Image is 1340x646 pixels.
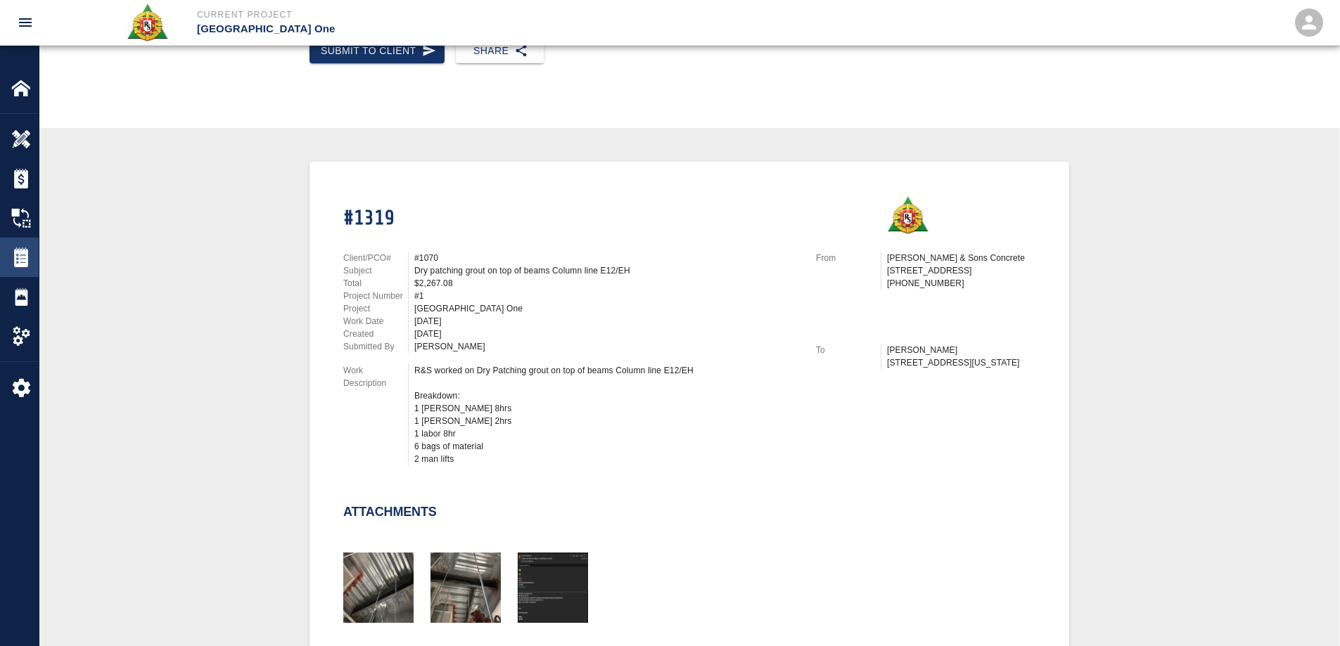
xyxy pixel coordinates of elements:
[343,315,408,328] p: Work Date
[197,8,746,21] p: Current Project
[414,340,799,353] div: [PERSON_NAME]
[343,505,437,520] h2: Attachments
[8,6,42,39] button: open drawer
[343,290,408,302] p: Project Number
[343,264,408,277] p: Subject
[414,364,799,465] div: R&S worked on Dry Patching grout on top of beams Column line E12/EH Breakdown: 1 [PERSON_NAME] 8h...
[816,252,881,264] p: From
[887,264,1035,277] p: [STREET_ADDRESS]
[414,252,799,264] div: #1070
[343,302,408,315] p: Project
[126,3,169,42] img: Roger & Sons Concrete
[343,340,408,353] p: Submitted By
[343,364,408,389] p: Work Description
[343,553,414,623] img: thumbnail
[414,315,799,328] div: [DATE]
[430,553,501,623] img: thumbnail
[414,277,799,290] div: $2,267.08
[414,290,799,302] div: #1
[518,553,588,623] img: thumbnail
[414,264,799,277] div: Dry patching grout on top of beams Column line E12/EH
[886,195,929,235] img: Roger & Sons Concrete
[343,252,408,264] p: Client/PCO#
[816,344,881,356] p: To
[343,277,408,290] p: Total
[887,356,1035,369] p: [STREET_ADDRESS][US_STATE]
[414,328,799,340] div: [DATE]
[343,328,408,340] p: Created
[887,344,1035,356] p: [PERSON_NAME]
[456,38,544,64] button: Share
[310,38,445,64] button: Submit to Client
[887,252,1035,264] p: [PERSON_NAME] & Sons Concrete
[343,207,799,231] h1: #1319
[414,302,799,315] div: [GEOGRAPHIC_DATA] One
[197,21,746,37] p: [GEOGRAPHIC_DATA] One
[887,277,1035,290] p: [PHONE_NUMBER]
[1270,579,1340,646] iframe: Chat Widget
